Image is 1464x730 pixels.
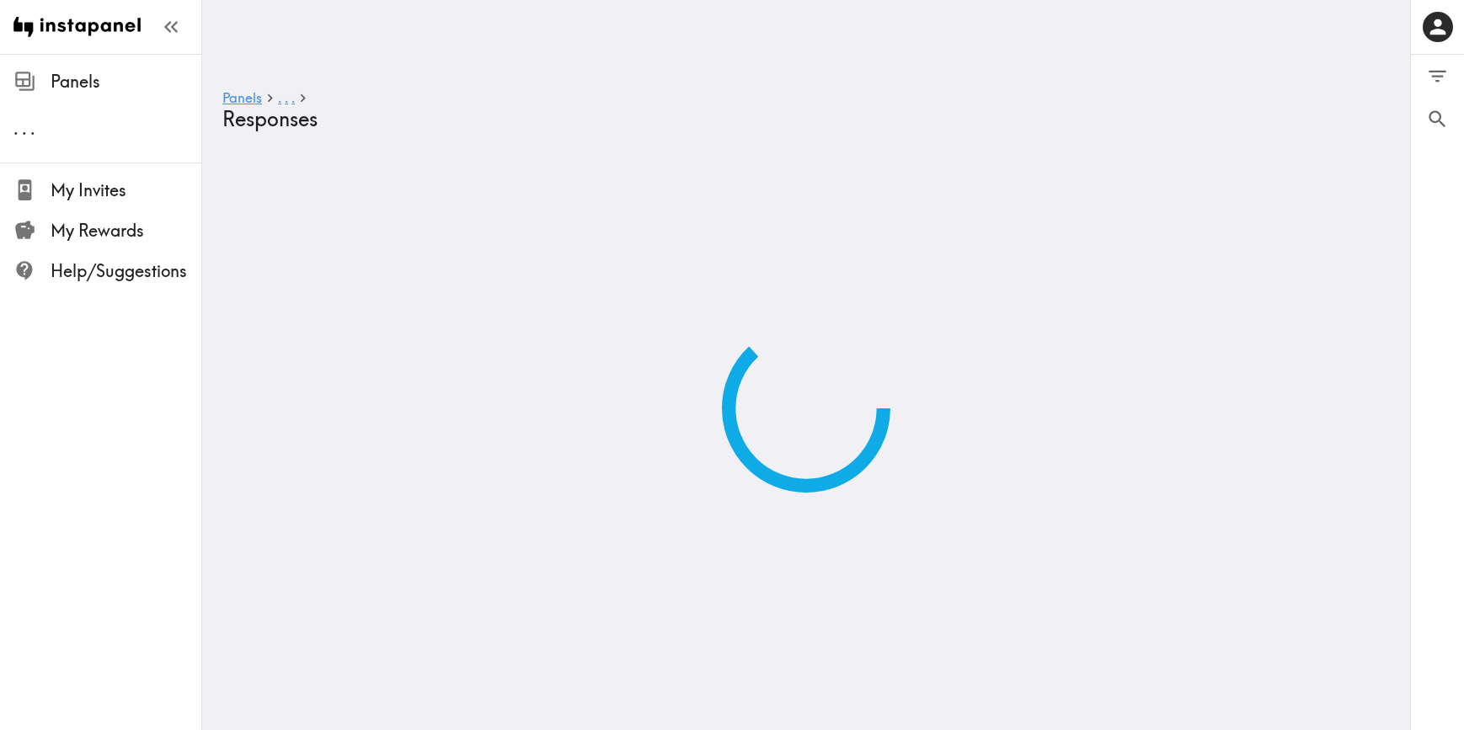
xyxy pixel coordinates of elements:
[51,179,201,202] span: My Invites
[1411,55,1464,98] button: Filter Responses
[1411,98,1464,141] button: Search
[1426,108,1449,131] span: Search
[51,219,201,242] span: My Rewards
[222,91,262,107] a: Panels
[1426,65,1449,88] span: Filter Responses
[278,89,281,106] span: .
[291,89,295,106] span: .
[51,70,201,93] span: Panels
[222,107,1376,131] h4: Responses
[51,259,201,283] span: Help/Suggestions
[285,89,288,106] span: .
[278,91,295,107] a: ...
[30,118,35,139] span: .
[22,118,27,139] span: .
[13,118,19,139] span: .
